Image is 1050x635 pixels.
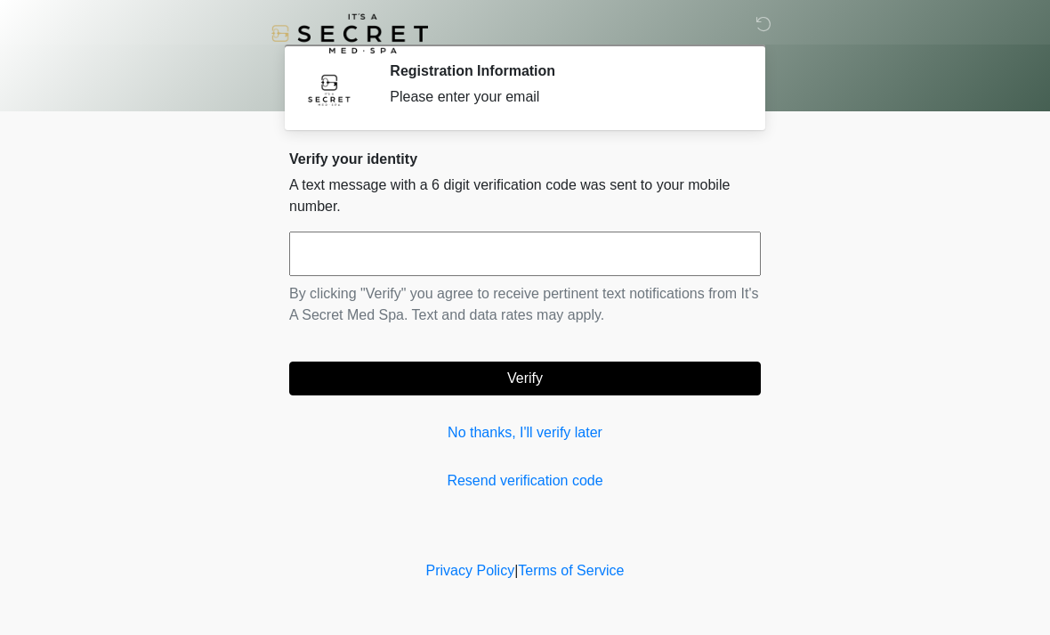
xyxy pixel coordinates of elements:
[303,62,356,116] img: Agent Avatar
[390,62,734,79] h2: Registration Information
[518,563,624,578] a: Terms of Service
[289,283,761,326] p: By clicking "Verify" you agree to receive pertinent text notifications from It's A Secret Med Spa...
[289,470,761,492] a: Resend verification code
[271,13,428,53] img: It's A Secret Med Spa Logo
[514,563,518,578] a: |
[289,151,761,167] h2: Verify your identity
[390,86,734,108] div: Please enter your email
[289,362,761,395] button: Verify
[289,175,761,217] p: A text message with a 6 digit verification code was sent to your mobile number.
[289,422,761,444] a: No thanks, I'll verify later
[426,563,515,578] a: Privacy Policy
